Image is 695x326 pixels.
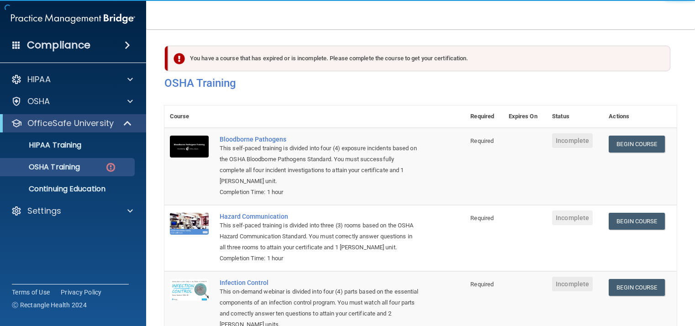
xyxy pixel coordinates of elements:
[609,213,664,230] a: Begin Course
[609,136,664,152] a: Begin Course
[552,210,593,225] span: Incomplete
[27,96,50,107] p: OSHA
[174,53,185,64] img: exclamation-circle-solid-danger.72ef9ffc.png
[603,105,677,128] th: Actions
[105,162,116,173] img: danger-circle.6113f641.png
[470,215,494,221] span: Required
[552,277,593,291] span: Incomplete
[220,279,419,286] a: Infection Control
[220,220,419,253] div: This self-paced training is divided into three (3) rooms based on the OSHA Hazard Communication S...
[220,143,419,187] div: This self-paced training is divided into four (4) exposure incidents based on the OSHA Bloodborne...
[27,39,90,52] h4: Compliance
[220,213,419,220] a: Hazard Communication
[11,10,135,28] img: PMB logo
[470,281,494,288] span: Required
[11,96,133,107] a: OSHA
[6,141,81,150] p: HIPAA Training
[503,105,547,128] th: Expires On
[164,105,214,128] th: Course
[220,253,419,264] div: Completion Time: 1 hour
[61,288,102,297] a: Privacy Policy
[6,163,80,172] p: OSHA Training
[547,105,603,128] th: Status
[470,137,494,144] span: Required
[465,105,503,128] th: Required
[6,184,131,194] p: Continuing Education
[11,205,133,216] a: Settings
[220,136,419,143] a: Bloodborne Pathogens
[12,288,50,297] a: Terms of Use
[11,118,132,129] a: OfficeSafe University
[164,77,677,89] h4: OSHA Training
[609,279,664,296] a: Begin Course
[27,118,114,129] p: OfficeSafe University
[12,300,87,310] span: Ⓒ Rectangle Health 2024
[552,133,593,148] span: Incomplete
[220,187,419,198] div: Completion Time: 1 hour
[27,205,61,216] p: Settings
[27,74,51,85] p: HIPAA
[168,46,670,71] div: You have a course that has expired or is incomplete. Please complete the course to get your certi...
[11,74,133,85] a: HIPAA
